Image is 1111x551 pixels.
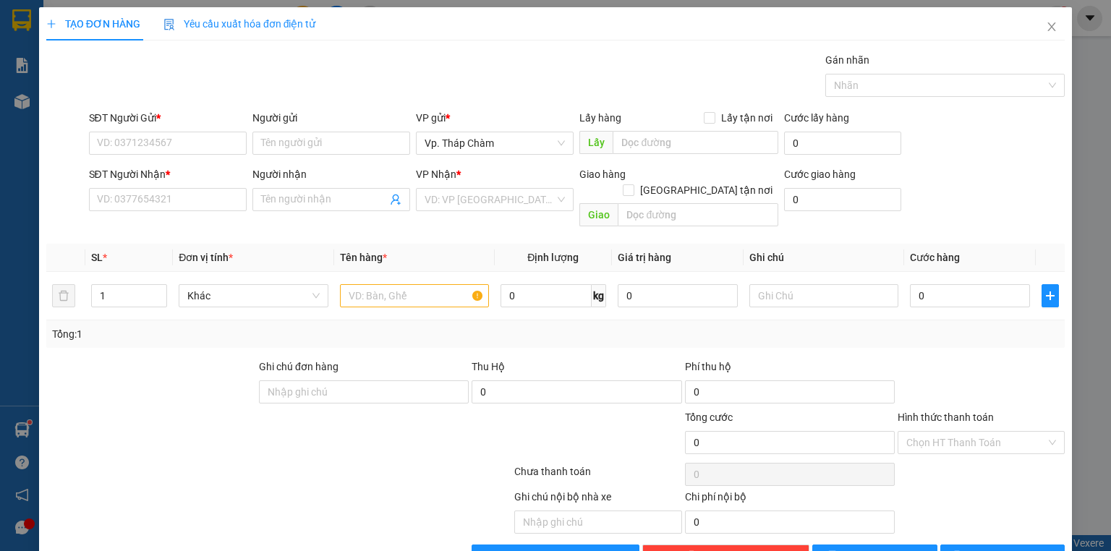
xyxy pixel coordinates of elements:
[784,132,901,155] input: Cước lấy hàng
[425,132,565,154] span: Vp. Tháp Chàm
[910,252,960,263] span: Cước hàng
[416,110,574,126] div: VP gửi
[744,244,904,272] th: Ghi chú
[513,464,683,489] div: Chưa thanh toán
[579,203,618,226] span: Giao
[163,19,175,30] img: icon
[613,131,778,154] input: Dọc đường
[259,361,339,372] label: Ghi chú đơn hàng
[685,411,733,423] span: Tổng cước
[252,166,410,182] div: Người nhận
[527,252,579,263] span: Định lượng
[259,380,469,403] input: Ghi chú đơn hàng
[163,18,316,30] span: Yêu cầu xuất hóa đơn điện tử
[715,110,778,126] span: Lấy tận nơi
[749,284,898,307] input: Ghi Chú
[1042,284,1059,307] button: plus
[46,19,56,29] span: plus
[898,411,994,423] label: Hình thức thanh toán
[340,284,489,307] input: VD: Bàn, Ghế
[46,18,140,30] span: TẠO ĐƠN HÀNG
[579,131,613,154] span: Lấy
[416,168,456,180] span: VP Nhận
[89,110,247,126] div: SĐT Người Gửi
[825,54,869,66] label: Gán nhãn
[784,188,901,211] input: Cước giao hàng
[618,284,738,307] input: 0
[179,252,233,263] span: Đơn vị tính
[340,252,387,263] span: Tên hàng
[390,194,401,205] span: user-add
[579,168,626,180] span: Giao hàng
[634,182,778,198] span: [GEOGRAPHIC_DATA] tận nơi
[91,252,103,263] span: SL
[514,489,681,511] div: Ghi chú nội bộ nhà xe
[618,203,778,226] input: Dọc đường
[685,489,895,511] div: Chi phí nội bộ
[472,361,505,372] span: Thu Hộ
[514,511,681,534] input: Nhập ghi chú
[579,112,621,124] span: Lấy hàng
[89,166,247,182] div: SĐT Người Nhận
[187,285,319,307] span: Khác
[592,284,606,307] span: kg
[1042,290,1058,302] span: plus
[52,326,430,342] div: Tổng: 1
[1031,7,1072,48] button: Close
[618,252,671,263] span: Giá trị hàng
[685,359,895,380] div: Phí thu hộ
[784,112,849,124] label: Cước lấy hàng
[784,168,856,180] label: Cước giao hàng
[252,110,410,126] div: Người gửi
[1046,21,1057,33] span: close
[52,284,75,307] button: delete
